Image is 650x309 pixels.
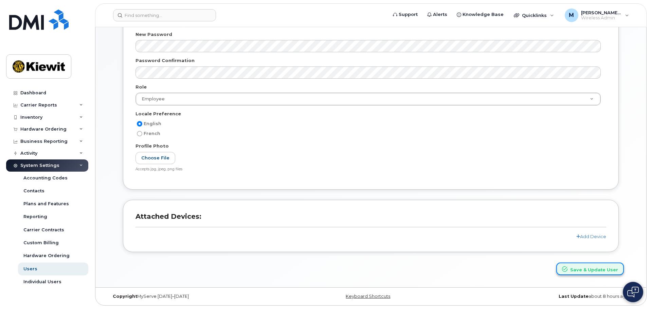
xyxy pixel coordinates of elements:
label: Profile Photo [136,143,169,149]
label: Role [136,84,147,90]
button: Save & Update User [556,263,624,275]
label: New Password [136,31,172,38]
h3: Attached Devices: [136,212,606,227]
a: Add Device [576,234,606,239]
input: Find something... [113,9,216,21]
span: Quicklinks [522,13,547,18]
label: Choose File [136,152,175,165]
span: Knowledge Base [463,11,504,18]
span: Employee [138,96,165,102]
div: about 8 hours ago [458,294,634,299]
div: MyServe [DATE]–[DATE] [108,294,283,299]
div: Accepts jpg, jpeg, png files [136,167,601,172]
input: English [137,121,142,127]
input: French [137,131,142,136]
img: Open chat [627,287,639,297]
a: Support [388,8,422,21]
a: Knowledge Base [452,8,508,21]
div: Quicklinks [509,8,559,22]
strong: Copyright [113,294,137,299]
span: Wireless Admin [581,15,622,21]
a: Keyboard Shortcuts [346,294,390,299]
strong: Last Update [559,294,589,299]
span: English [144,121,161,126]
span: [PERSON_NAME].Mendoza1 [581,10,622,15]
span: French [144,131,160,136]
span: M [569,11,574,19]
a: Employee [136,93,600,105]
span: Alerts [433,11,447,18]
label: Password Confirmation [136,57,195,64]
div: Maria.Mendoza1 [560,8,634,22]
label: Locale Preference [136,111,181,117]
span: Support [399,11,418,18]
a: Alerts [422,8,452,21]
